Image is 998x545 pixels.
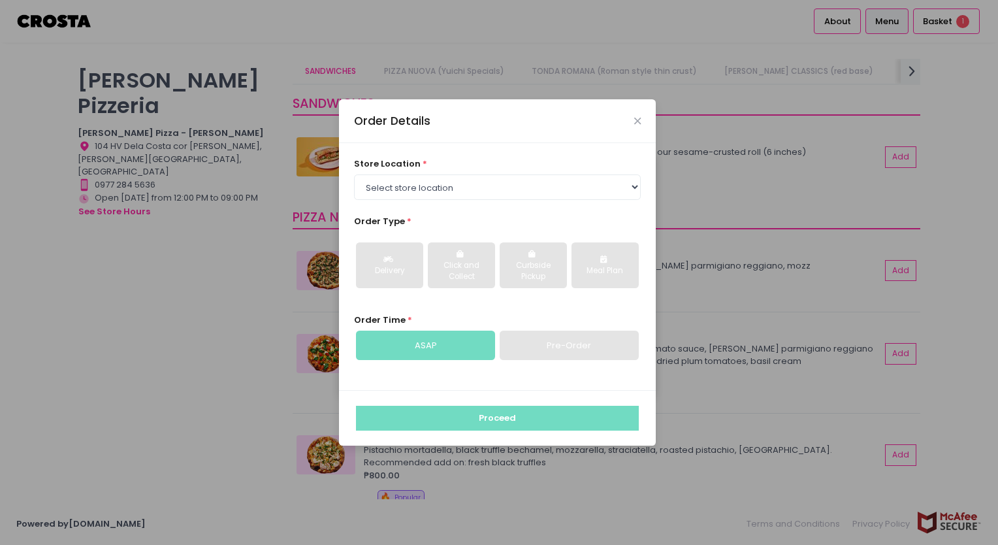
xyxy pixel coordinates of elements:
[634,118,641,124] button: Close
[437,260,486,283] div: Click and Collect
[354,112,430,129] div: Order Details
[356,406,639,431] button: Proceed
[354,157,421,170] span: store location
[354,215,405,227] span: Order Type
[365,265,414,277] div: Delivery
[581,265,630,277] div: Meal Plan
[509,260,558,283] div: Curbside Pickup
[354,314,406,326] span: Order Time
